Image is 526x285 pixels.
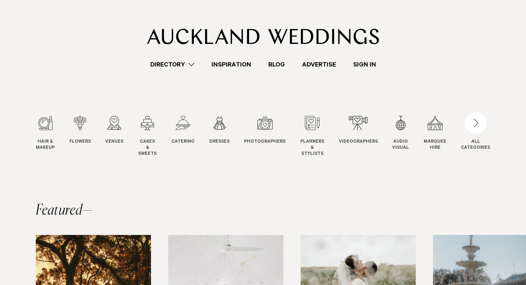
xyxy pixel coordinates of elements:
[171,116,209,157] swiper-slide: 5 / 12
[244,116,286,145] a: Photographers
[69,116,105,157] swiper-slide: 2 / 12
[339,116,378,145] a: Videographers
[300,116,339,157] swiper-slide: 8 / 12
[424,116,446,151] a: Marquee Hire
[209,116,230,145] a: Dresses
[300,139,324,157] span: Planners & Stylists
[339,139,378,145] span: Videographers
[36,116,69,157] swiper-slide: 1 / 12
[36,116,55,151] a: Hair & Makeup
[244,139,286,145] span: Photographers
[203,60,260,69] a: Inspiration
[392,116,423,157] swiper-slide: 10 / 12
[260,60,293,69] a: Blog
[36,139,55,151] span: Hair & Makeup
[461,139,490,151] div: ALL CATEGORIES
[142,60,203,69] a: Directory
[138,116,171,157] swiper-slide: 4 / 12
[209,139,230,145] span: Dresses
[424,116,461,157] swiper-slide: 11 / 12
[339,116,392,157] swiper-slide: 9 / 12
[293,60,345,69] a: Advertise
[138,116,157,157] a: Cakes & Sweets
[69,139,91,145] span: Flowers
[105,116,138,157] swiper-slide: 3 / 12
[69,116,91,145] a: Flowers
[300,116,324,157] a: Planners & Stylists
[244,116,300,157] swiper-slide: 7 / 12
[171,116,195,145] a: Catering
[392,116,409,151] a: Audio Visual
[147,29,379,44] img: Auckland Weddings Logo
[424,139,446,151] span: Marquee Hire
[345,60,385,69] a: Sign In
[105,139,123,145] span: Venues
[392,139,409,151] span: Audio Visual
[36,203,93,218] h2: Featured
[105,116,123,145] a: Venues
[171,139,195,145] span: Catering
[461,116,490,149] button: ALLCATEGORIES
[138,139,157,157] span: Cakes & Sweets
[209,116,244,157] swiper-slide: 6 / 12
